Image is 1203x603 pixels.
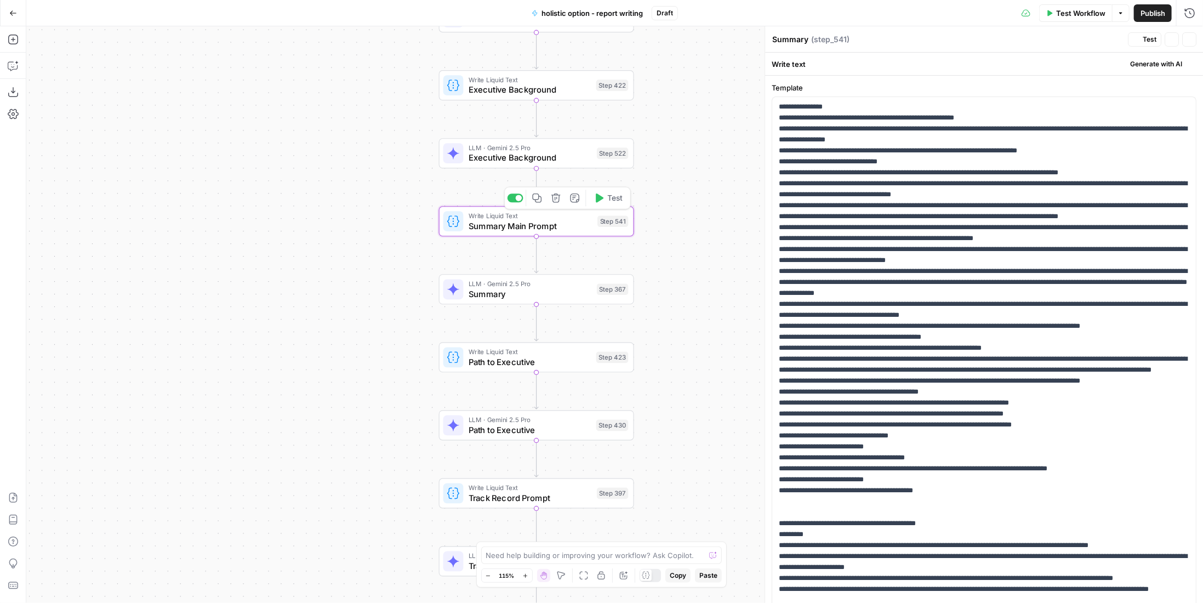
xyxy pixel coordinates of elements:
[596,420,629,431] div: Step 430
[1130,59,1182,69] span: Generate with AI
[1134,4,1172,22] button: Publish
[695,568,722,583] button: Paste
[541,8,643,19] span: holistic option - report writing
[534,32,538,69] g: Edge from step_293 to step_422
[1143,35,1156,44] span: Test
[469,15,592,28] span: Skills & Experience REWRITE
[469,414,591,424] span: LLM · Gemini 2.5 Pro
[439,342,634,372] div: Write Liquid TextPath to ExecutiveStep 423
[439,274,634,304] div: LLM · Gemini 2.5 ProSummaryStep 367
[469,287,592,300] span: Summary
[439,206,634,236] div: Write Liquid TextSummary Main PromptStep 541Test
[665,568,691,583] button: Copy
[469,278,592,288] span: LLM · Gemini 2.5 Pro
[1141,8,1165,19] span: Publish
[772,34,808,45] textarea: Summary
[670,571,686,581] span: Copy
[534,304,538,341] g: Edge from step_367 to step_423
[469,346,591,356] span: Write Liquid Text
[765,53,1203,75] div: Write text
[469,560,592,572] span: Track Record
[534,508,538,545] g: Edge from step_397 to step_375
[534,372,538,409] g: Edge from step_423 to step_430
[1116,57,1196,71] button: Generate with AI
[469,211,592,220] span: Write Liquid Text
[525,4,649,22] button: holistic option - report writing
[597,488,628,499] div: Step 397
[469,143,592,152] span: LLM · Gemini 2.5 Pro
[534,100,538,137] g: Edge from step_422 to step_522
[439,70,634,100] div: Write Liquid TextExecutive BackgroundStep 422
[534,236,538,273] g: Edge from step_541 to step_367
[469,355,591,368] span: Path to Executive
[469,75,591,84] span: Write Liquid Text
[597,147,628,159] div: Step 522
[439,478,634,508] div: Write Liquid TextTrack Record PromptStep 397
[589,190,628,206] button: Test
[469,483,592,493] span: Write Liquid Text
[657,8,673,18] span: Draft
[469,151,592,164] span: Executive Background
[469,551,592,561] span: LLM · Gemini 2.5 Pro
[499,571,515,580] span: 115%
[439,410,634,440] div: LLM · Gemini 2.5 ProPath to ExecutiveStep 430
[596,79,629,91] div: Step 422
[469,492,592,504] span: Track Record Prompt
[469,219,592,232] span: Summary Main Prompt
[469,424,591,436] span: Path to Executive
[439,2,634,32] div: Skills & Experience REWRITE
[534,440,538,477] g: Edge from step_430 to step_397
[1039,4,1112,22] button: Test Workflow
[469,83,591,96] span: Executive Background
[439,138,634,168] div: LLM · Gemini 2.5 ProExecutive BackgroundStep 522
[596,352,629,363] div: Step 423
[1056,8,1105,19] span: Test Workflow
[811,34,849,45] span: ( step_541 )
[597,215,628,227] div: Step 541
[772,82,1196,93] label: Template
[597,284,628,295] div: Step 367
[608,192,623,204] span: Test
[699,571,717,581] span: Paste
[439,547,634,577] div: LLM · Gemini 2.5 ProTrack RecordStep 375
[1128,32,1161,47] button: Test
